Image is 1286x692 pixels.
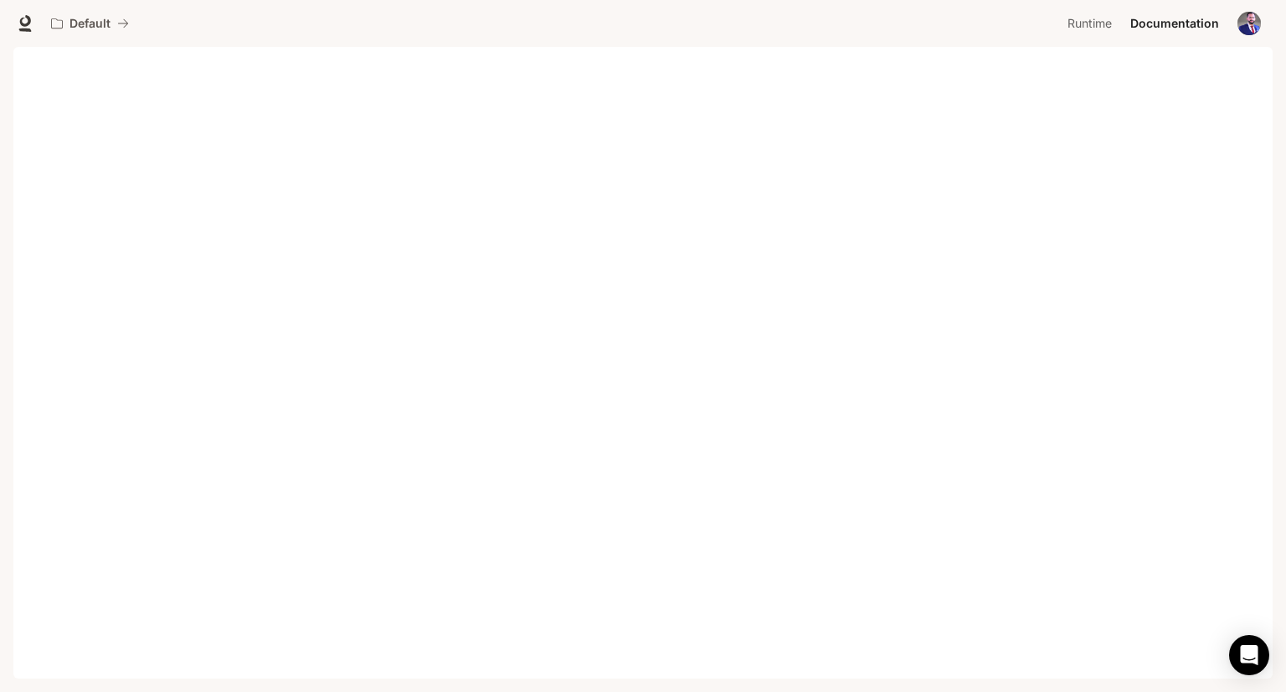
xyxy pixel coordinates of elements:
[1067,13,1112,34] span: Runtime
[1130,13,1219,34] span: Documentation
[1061,7,1122,40] a: Runtime
[1232,7,1266,40] button: User avatar
[13,47,1273,692] iframe: Documentation
[44,7,136,40] button: All workspaces
[1237,12,1261,35] img: User avatar
[1229,635,1269,675] div: Open Intercom Messenger
[69,17,111,31] p: Default
[1124,7,1226,40] a: Documentation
